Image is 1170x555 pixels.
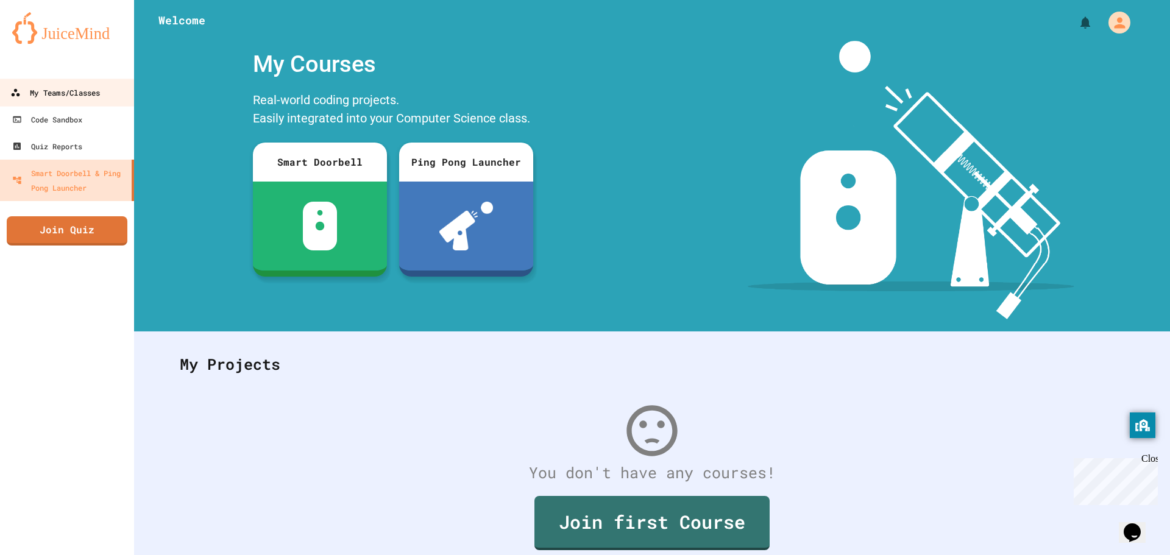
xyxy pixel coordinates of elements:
[303,202,338,250] img: sdb-white.svg
[399,143,533,182] div: Ping Pong Launcher
[12,139,82,154] div: Quiz Reports
[168,341,1136,388] div: My Projects
[5,5,84,77] div: Chat with us now!Close
[12,112,82,127] div: Code Sandbox
[168,461,1136,484] div: You don't have any courses!
[748,41,1074,319] img: banner-image-my-projects.png
[1130,412,1155,438] button: privacy banner
[12,166,127,195] div: Smart Doorbell & Ping Pong Launcher
[10,85,100,101] div: My Teams/Classes
[247,41,539,88] div: My Courses
[534,496,770,550] a: Join first Course
[1055,12,1096,33] div: My Notifications
[1096,9,1133,37] div: My Account
[12,12,122,44] img: logo-orange.svg
[1119,506,1158,543] iframe: chat widget
[247,88,539,133] div: Real-world coding projects. Easily integrated into your Computer Science class.
[7,216,127,246] a: Join Quiz
[439,202,494,250] img: ppl-with-ball.png
[253,143,387,182] div: Smart Doorbell
[1069,453,1158,505] iframe: chat widget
